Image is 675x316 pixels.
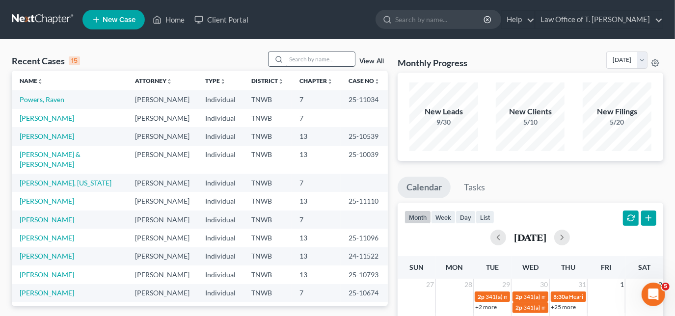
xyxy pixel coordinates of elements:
div: Recent Cases [12,55,80,67]
a: [PERSON_NAME] [20,234,74,242]
i: unfold_more [166,79,172,84]
i: unfold_more [278,79,284,84]
td: [PERSON_NAME] [127,211,197,229]
td: TNWB [243,247,292,265]
td: [PERSON_NAME] [127,90,197,108]
span: Sat [638,263,650,271]
a: [PERSON_NAME] [20,215,74,224]
span: 341(a) meeting for [PERSON_NAME] [523,304,618,311]
td: [PERSON_NAME] [127,192,197,210]
span: Hearing for [PERSON_NAME] [569,293,646,300]
td: TNWB [243,146,292,174]
i: unfold_more [327,79,333,84]
td: Individual [197,90,243,108]
span: 5 [662,283,670,290]
i: unfold_more [37,79,43,84]
a: [PERSON_NAME] & [PERSON_NAME] [20,150,81,168]
td: 13 [292,192,341,210]
td: 25-10539 [341,127,388,145]
td: [PERSON_NAME] [127,265,197,284]
span: 31 [577,279,587,290]
span: Sun [409,263,424,271]
button: week [431,211,456,224]
td: TNWB [243,174,292,192]
span: 27 [426,279,435,290]
span: 2p [515,293,522,300]
td: Individual [197,146,243,174]
td: TNWB [243,229,292,247]
span: 2p [515,304,522,311]
a: [PERSON_NAME] [20,114,74,122]
td: 25-11096 [341,229,388,247]
td: Individual [197,211,243,229]
a: +25 more [551,303,576,311]
div: New Filings [583,106,651,117]
i: unfold_more [374,79,380,84]
span: 341(a) meeting for [PERSON_NAME] [486,293,580,300]
a: Help [502,11,535,28]
i: unfold_more [220,79,226,84]
span: New Case [103,16,135,24]
td: TNWB [243,211,292,229]
td: 25-11034 [341,90,388,108]
span: 341(a) meeting for [PERSON_NAME] [523,293,618,300]
td: [PERSON_NAME] [127,109,197,127]
a: Tasks [455,177,494,198]
td: [PERSON_NAME] [127,284,197,302]
a: Chapterunfold_more [299,77,333,84]
td: Individual [197,265,243,284]
td: 7 [292,211,341,229]
a: [PERSON_NAME], [US_STATE] [20,179,111,187]
h3: Monthly Progress [398,57,467,69]
span: Wed [522,263,539,271]
td: [PERSON_NAME] [127,229,197,247]
td: 25-11110 [341,192,388,210]
td: Individual [197,174,243,192]
td: [PERSON_NAME] [127,174,197,192]
td: Individual [197,127,243,145]
a: View All [359,58,384,65]
a: [PERSON_NAME] [20,132,74,140]
td: TNWB [243,109,292,127]
span: 29 [501,279,511,290]
td: Individual [197,247,243,265]
span: Fri [601,263,611,271]
td: Individual [197,192,243,210]
button: day [456,211,476,224]
td: TNWB [243,192,292,210]
span: Thu [561,263,575,271]
td: 25-10793 [341,265,388,284]
div: 5/10 [496,117,565,127]
td: Individual [197,229,243,247]
a: Attorneyunfold_more [135,77,172,84]
td: 7 [292,109,341,127]
td: TNWB [243,127,292,145]
td: 13 [292,229,341,247]
div: 9/30 [409,117,478,127]
a: [PERSON_NAME] [20,289,74,297]
td: 24-11522 [341,247,388,265]
a: +2 more [475,303,497,311]
td: [PERSON_NAME] [127,127,197,145]
button: list [476,211,494,224]
td: TNWB [243,265,292,284]
a: Case Nounfold_more [349,77,380,84]
td: Individual [197,284,243,302]
div: New Leads [409,106,478,117]
span: 8:30a [554,293,568,300]
input: Search by name... [395,10,485,28]
a: Client Portal [189,11,253,28]
td: [PERSON_NAME] [127,247,197,265]
td: TNWB [243,90,292,108]
a: [PERSON_NAME] [20,252,74,260]
div: 15 [69,56,80,65]
td: 13 [292,265,341,284]
td: 13 [292,247,341,265]
span: Tue [486,263,499,271]
a: Home [148,11,189,28]
td: 7 [292,174,341,192]
td: Individual [197,109,243,127]
a: Powers, Raven [20,95,64,104]
td: [PERSON_NAME] [127,146,197,174]
div: 5/20 [583,117,651,127]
